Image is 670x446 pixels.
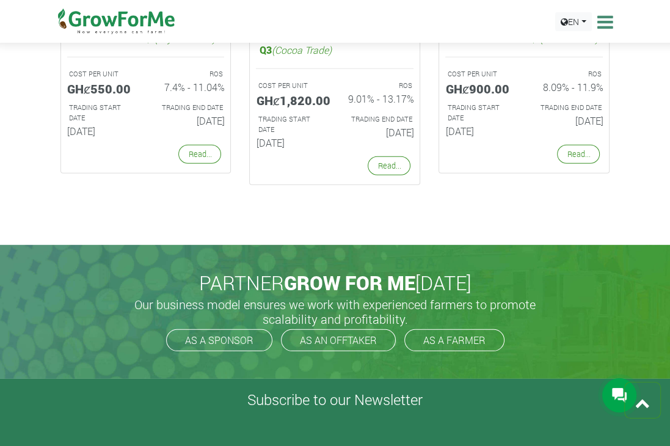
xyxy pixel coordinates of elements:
[256,29,413,59] h5: Cocoa/Shearnut Trade 2025 Q3
[178,145,221,164] a: Read...
[256,93,326,108] h5: GHȼ1,820.00
[156,69,222,79] p: ROS
[445,125,515,137] h6: [DATE]
[69,103,135,123] p: Estimated Trading Start Date
[56,271,614,294] h2: PARTNER [DATE]
[256,137,326,148] h6: [DATE]
[346,114,412,125] p: Estimated Trading End Date
[284,269,415,296] span: GROW FOR ME
[533,81,603,93] h6: 8.09% - 11.9%
[447,69,513,79] p: COST PER UNIT
[155,115,224,126] h6: [DATE]
[533,115,603,126] h6: [DATE]
[166,329,272,351] a: AS A SPONSOR
[344,93,413,104] h6: 9.01% - 13.17%
[281,329,396,351] a: AS AN OFFTAKER
[555,12,592,31] a: EN
[346,81,412,91] p: ROS
[258,114,324,135] p: Estimated Trading Start Date
[535,103,601,113] p: Estimated Trading End Date
[557,145,600,164] a: Read...
[69,69,135,79] p: COST PER UNIT
[67,81,137,96] h5: GHȼ550.00
[258,81,324,91] p: COST PER UNIT
[271,43,331,56] i: (Cocoa Trade)
[156,103,222,113] p: Estimated Trading End Date
[445,81,515,96] h5: GHȼ900.00
[67,125,137,137] h6: [DATE]
[122,297,549,326] h5: Our business model ensures we work with experienced farmers to promote scalability and profitabil...
[155,81,224,93] h6: 7.4% - 11.04%
[368,156,410,175] a: Read...
[15,391,655,409] h4: Subscribe to our Newsletter
[535,69,601,79] p: ROS
[344,126,413,138] h6: [DATE]
[447,103,513,123] p: Estimated Trading Start Date
[404,329,504,351] a: AS A FARMER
